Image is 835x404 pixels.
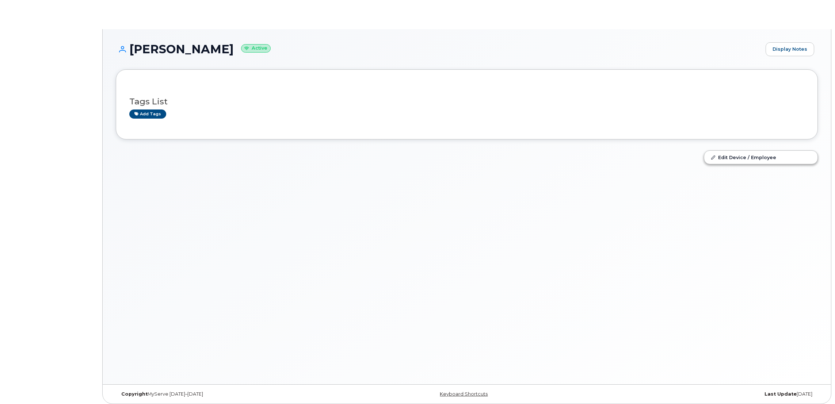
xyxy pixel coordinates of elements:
[766,42,814,56] a: Display Notes
[584,391,818,397] div: [DATE]
[440,391,488,397] a: Keyboard Shortcuts
[704,151,817,164] a: Edit Device / Employee
[116,391,350,397] div: MyServe [DATE]–[DATE]
[241,44,271,53] small: Active
[116,43,762,55] h1: [PERSON_NAME]
[765,391,797,397] strong: Last Update
[121,391,148,397] strong: Copyright
[129,109,166,119] a: Add tags
[129,97,804,106] h3: Tags List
